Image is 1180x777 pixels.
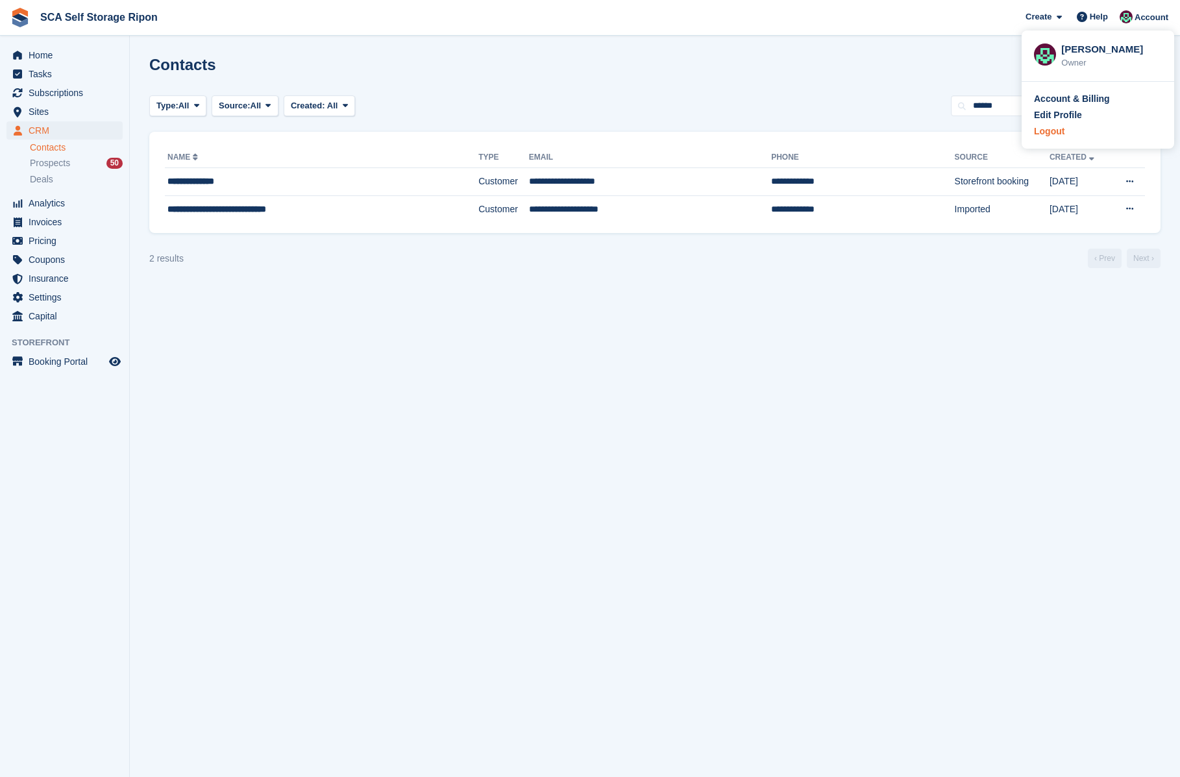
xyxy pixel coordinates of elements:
[30,142,123,154] a: Contacts
[29,84,106,102] span: Subscriptions
[478,168,529,196] td: Customer
[212,95,278,117] button: Source: All
[1050,168,1111,196] td: [DATE]
[29,194,106,212] span: Analytics
[29,65,106,83] span: Tasks
[1135,11,1168,24] span: Account
[1061,42,1162,54] div: [PERSON_NAME]
[35,6,163,28] a: SCA Self Storage Ripon
[1034,92,1110,106] div: Account & Billing
[30,173,123,186] a: Deals
[6,121,123,140] a: menu
[478,195,529,223] td: Customer
[106,158,123,169] div: 50
[6,84,123,102] a: menu
[29,307,106,325] span: Capital
[29,213,106,231] span: Invoices
[955,195,1050,223] td: Imported
[1090,10,1108,23] span: Help
[149,56,216,73] h1: Contacts
[10,8,30,27] img: stora-icon-8386f47178a22dfd0bd8f6a31ec36ba5ce8667c1dd55bd0f319d3a0aa187defe.svg
[1088,249,1122,268] a: Previous
[1019,56,1076,77] button: Export
[6,251,123,269] a: menu
[1034,108,1162,122] a: Edit Profile
[1120,10,1133,23] img: Sam Chapman
[6,46,123,64] a: menu
[29,251,106,269] span: Coupons
[1034,43,1056,66] img: Sam Chapman
[149,252,184,265] div: 2 results
[6,288,123,306] a: menu
[30,173,53,186] span: Deals
[1026,10,1051,23] span: Create
[6,352,123,371] a: menu
[1061,56,1162,69] div: Owner
[29,121,106,140] span: CRM
[1034,125,1162,138] a: Logout
[1034,125,1064,138] div: Logout
[1034,92,1162,106] a: Account & Billing
[29,269,106,288] span: Insurance
[29,232,106,250] span: Pricing
[478,147,529,168] th: Type
[6,307,123,325] a: menu
[6,269,123,288] a: menu
[6,194,123,212] a: menu
[284,95,355,117] button: Created: All
[178,99,190,112] span: All
[29,288,106,306] span: Settings
[167,153,201,162] a: Name
[30,156,123,170] a: Prospects 50
[29,352,106,371] span: Booking Portal
[29,46,106,64] span: Home
[327,101,338,110] span: All
[219,99,250,112] span: Source:
[156,99,178,112] span: Type:
[1050,195,1111,223] td: [DATE]
[955,147,1050,168] th: Source
[6,213,123,231] a: menu
[1034,108,1082,122] div: Edit Profile
[12,336,129,349] span: Storefront
[771,147,954,168] th: Phone
[1127,249,1161,268] a: Next
[291,101,325,110] span: Created:
[30,157,70,169] span: Prospects
[955,168,1050,196] td: Storefront booking
[529,147,771,168] th: Email
[251,99,262,112] span: All
[107,354,123,369] a: Preview store
[29,103,106,121] span: Sites
[1085,249,1163,268] nav: Page
[1050,153,1097,162] a: Created
[149,95,206,117] button: Type: All
[6,65,123,83] a: menu
[6,232,123,250] a: menu
[6,103,123,121] a: menu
